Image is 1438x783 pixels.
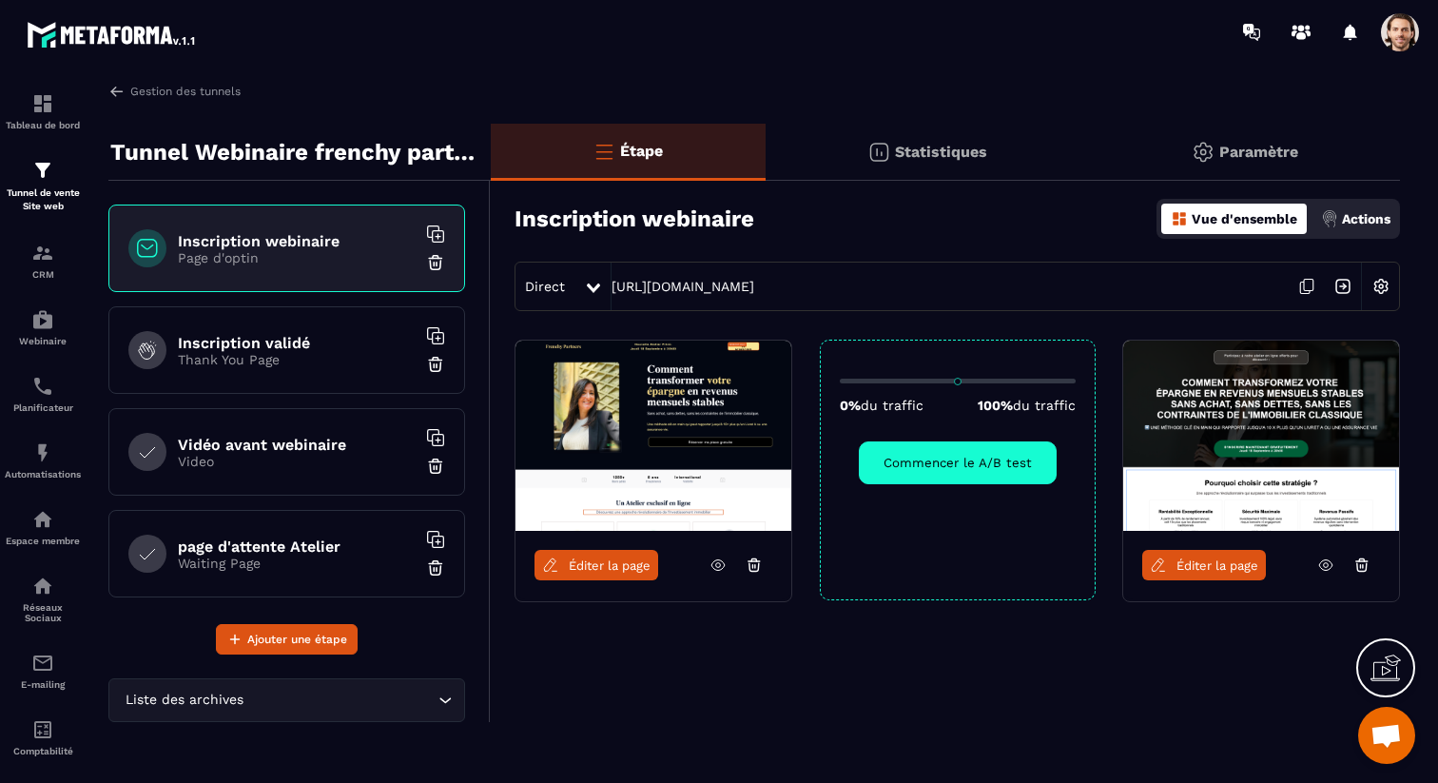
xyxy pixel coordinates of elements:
[247,630,347,649] span: Ajouter une étape
[1342,211,1390,226] p: Actions
[5,402,81,413] p: Planificateur
[5,469,81,480] p: Automatisations
[5,427,81,494] a: automationsautomationsAutomatisations
[5,602,81,623] p: Réseaux Sociaux
[1325,268,1361,304] img: arrow-next.bcc2205e.svg
[5,227,81,294] a: formationformationCRM
[620,142,663,160] p: Étape
[247,690,434,711] input: Search for option
[5,637,81,704] a: emailemailE-mailing
[593,140,615,163] img: bars-o.4a397970.svg
[108,678,465,722] div: Search for option
[525,279,565,294] span: Direct
[978,398,1076,413] p: 100%
[534,550,658,580] a: Éditer la page
[178,538,416,556] h6: page d'attente Atelier
[31,92,54,115] img: formation
[31,575,54,597] img: social-network
[31,718,54,741] img: accountant
[859,441,1057,484] button: Commencer le A/B test
[1176,558,1258,573] span: Éditer la page
[31,308,54,331] img: automations
[515,206,754,232] h3: Inscription webinaire
[5,186,81,213] p: Tunnel de vente Site web
[867,141,890,164] img: stats.20deebd0.svg
[612,279,754,294] a: [URL][DOMAIN_NAME]
[1358,707,1415,764] a: Ouvrir le chat
[861,398,923,413] span: du traffic
[5,78,81,145] a: formationformationTableau de bord
[110,133,476,171] p: Tunnel Webinaire frenchy partners
[178,232,416,250] h6: Inscription webinaire
[5,494,81,560] a: automationsautomationsEspace membre
[5,336,81,346] p: Webinaire
[5,746,81,756] p: Comptabilité
[1321,210,1338,227] img: actions.d6e523a2.png
[178,454,416,469] p: Video
[5,536,81,546] p: Espace membre
[5,269,81,280] p: CRM
[5,704,81,771] a: accountantaccountantComptabilité
[426,457,445,476] img: trash
[5,145,81,227] a: formationformationTunnel de vente Site web
[569,558,651,573] span: Éditer la page
[1013,398,1076,413] span: du traffic
[1219,143,1298,161] p: Paramètre
[895,143,987,161] p: Statistiques
[31,441,54,464] img: automations
[178,436,416,454] h6: Vidéo avant webinaire
[426,355,445,374] img: trash
[5,294,81,361] a: automationsautomationsWebinaire
[178,250,416,265] p: Page d'optin
[108,83,241,100] a: Gestion des tunnels
[1171,210,1188,227] img: dashboard-orange.40269519.svg
[426,558,445,577] img: trash
[426,253,445,272] img: trash
[216,624,358,655] button: Ajouter une étape
[31,375,54,398] img: scheduler
[5,560,81,637] a: social-networksocial-networkRéseaux Sociaux
[515,341,791,531] img: image
[31,508,54,531] img: automations
[1142,550,1266,580] a: Éditer la page
[178,556,416,571] p: Waiting Page
[178,334,416,352] h6: Inscription validé
[1192,211,1297,226] p: Vue d'ensemble
[5,679,81,690] p: E-mailing
[1192,141,1215,164] img: setting-gr.5f69749f.svg
[5,120,81,130] p: Tableau de bord
[31,159,54,182] img: formation
[108,83,126,100] img: arrow
[1123,341,1399,531] img: image
[840,398,923,413] p: 0%
[178,352,416,367] p: Thank You Page
[27,17,198,51] img: logo
[31,242,54,264] img: formation
[1363,268,1399,304] img: setting-w.858f3a88.svg
[5,361,81,427] a: schedulerschedulerPlanificateur
[121,690,247,711] span: Liste des archives
[31,652,54,675] img: email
